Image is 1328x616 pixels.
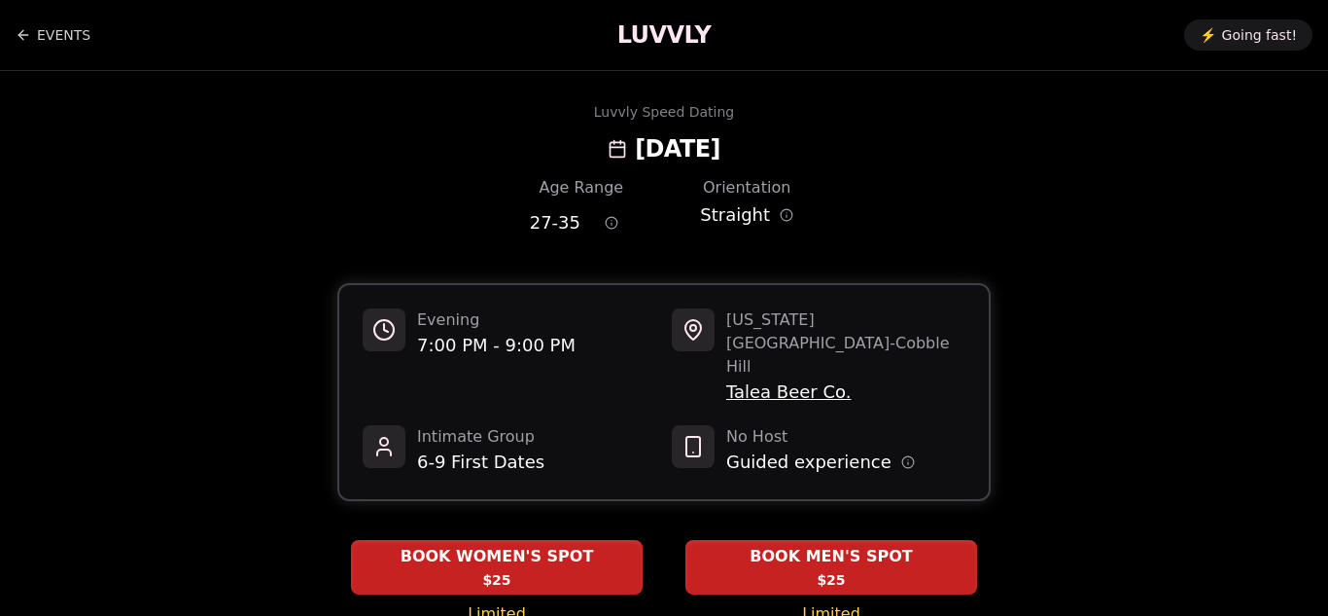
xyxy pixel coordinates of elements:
span: 27 - 35 [530,209,580,236]
span: $25 [482,570,510,590]
span: Guided experience [726,449,891,476]
div: Orientation [695,176,798,199]
span: $25 [817,570,845,590]
span: BOOK MEN'S SPOT [746,545,916,568]
a: LUVVLY [617,19,711,51]
button: BOOK MEN'S SPOT - Limited [685,540,977,595]
button: Host information [901,455,915,469]
h2: [DATE] [635,133,720,164]
span: ⚡️ [1200,25,1216,45]
div: Luvvly Speed Dating [594,102,734,122]
button: Age range information [590,201,633,244]
span: BOOK WOMEN'S SPOT [397,545,598,568]
button: Orientation information [780,208,793,222]
a: Back to events [16,16,90,54]
span: 7:00 PM - 9:00 PM [417,332,576,359]
span: [US_STATE][GEOGRAPHIC_DATA] - Cobble Hill [726,308,965,379]
span: Going fast! [1222,25,1297,45]
span: Straight [700,201,770,229]
span: Talea Beer Co. [726,379,965,406]
button: BOOK WOMEN'S SPOT - Limited [351,540,643,595]
span: No Host [726,425,915,449]
span: Intimate Group [417,425,544,449]
span: 6-9 First Dates [417,449,544,476]
div: Age Range [530,176,633,199]
span: Evening [417,308,576,332]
